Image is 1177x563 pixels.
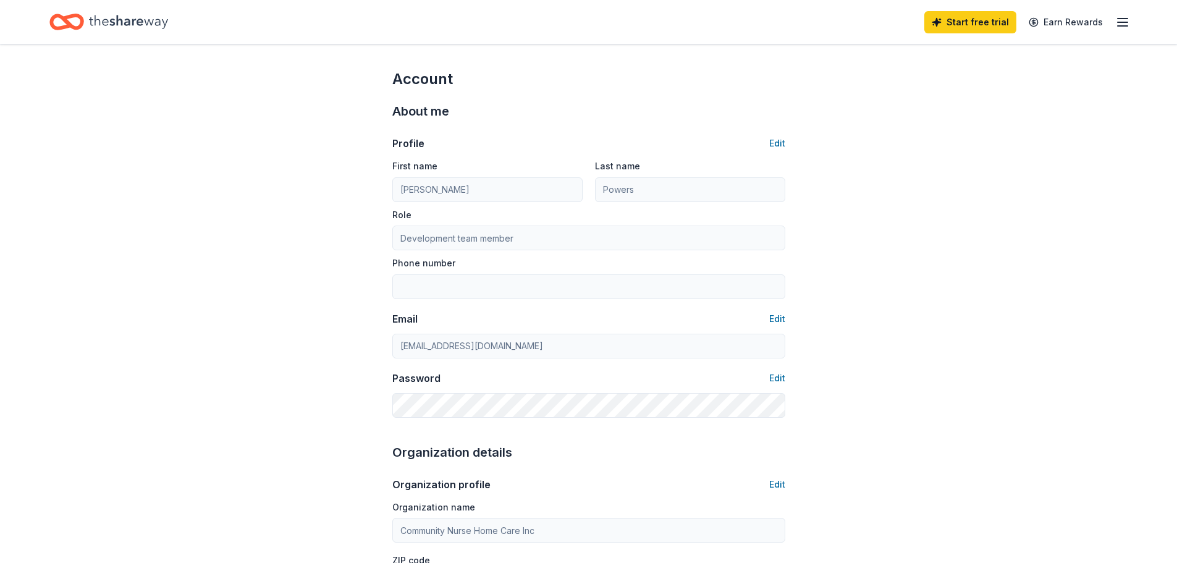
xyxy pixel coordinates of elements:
[392,257,455,269] label: Phone number
[392,69,785,89] div: Account
[595,160,640,172] label: Last name
[769,136,785,151] button: Edit
[392,501,475,514] label: Organization name
[769,311,785,326] button: Edit
[1021,11,1110,33] a: Earn Rewards
[392,101,785,121] div: About me
[392,160,437,172] label: First name
[392,311,418,326] div: Email
[49,7,168,36] a: Home
[392,442,785,462] div: Organization details
[392,136,424,151] div: Profile
[392,371,441,386] div: Password
[769,477,785,492] button: Edit
[924,11,1016,33] a: Start free trial
[769,371,785,386] button: Edit
[392,477,491,492] div: Organization profile
[392,209,411,221] label: Role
